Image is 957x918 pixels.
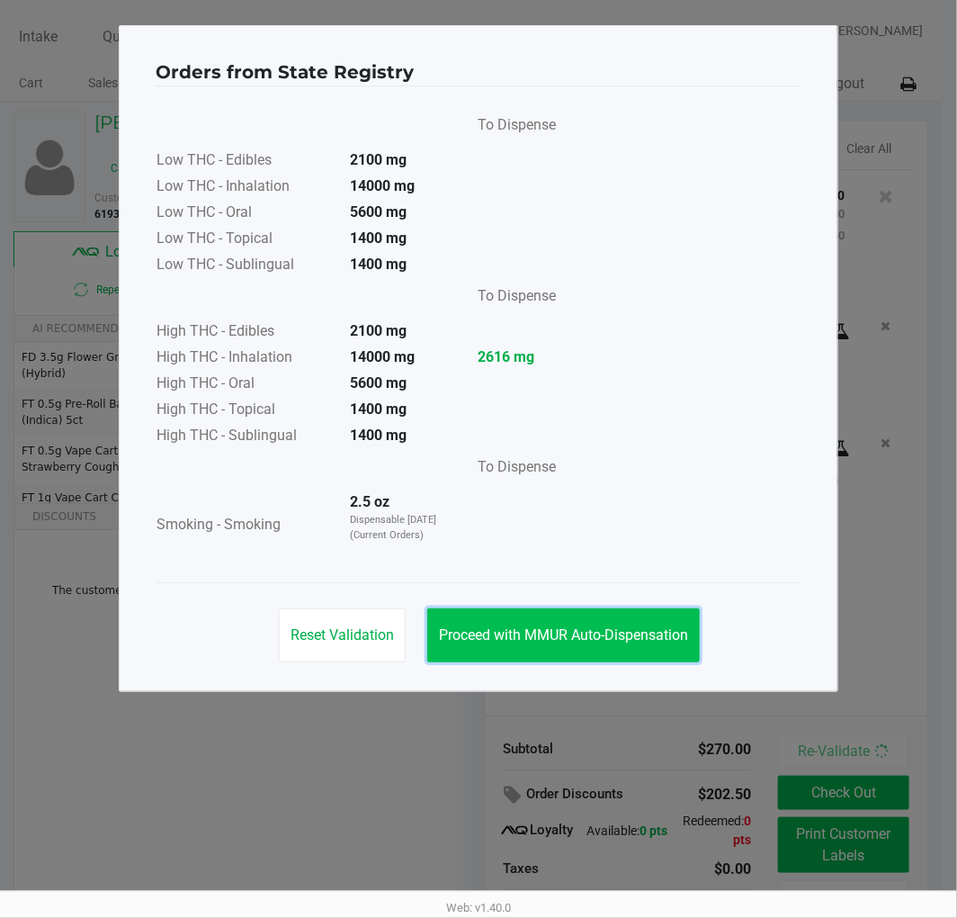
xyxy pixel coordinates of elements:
[350,348,415,365] strong: 14000 mg
[463,279,557,319] td: To Dispense
[156,346,335,372] td: High THC - Inhalation
[350,203,407,220] strong: 5600 mg
[156,424,335,450] td: High THC - Sublingual
[156,319,335,346] td: High THC - Edibles
[439,626,688,643] span: Proceed with MMUR Auto-Dispensation
[156,372,335,398] td: High THC - Oral
[291,626,394,643] span: Reset Validation
[350,374,407,391] strong: 5600 mg
[156,398,335,424] td: High THC - Topical
[156,58,414,85] h4: Orders from State Registry
[478,346,556,368] strong: 2616 mg
[156,201,335,227] td: Low THC - Oral
[350,256,407,273] strong: 1400 mg
[350,513,447,543] p: Dispensable [DATE] (Current Orders)
[463,450,557,490] td: To Dispense
[350,427,407,444] strong: 1400 mg
[350,400,407,418] strong: 1400 mg
[463,108,557,148] td: To Dispense
[156,490,335,561] td: Smoking - Smoking
[446,901,511,914] span: Web: v1.40.0
[350,493,389,510] strong: 2.5 oz
[427,608,700,662] button: Proceed with MMUR Auto-Dispensation
[156,148,335,175] td: Low THC - Edibles
[279,608,406,662] button: Reset Validation
[350,229,407,247] strong: 1400 mg
[350,151,407,168] strong: 2100 mg
[156,175,335,201] td: Low THC - Inhalation
[350,322,407,339] strong: 2100 mg
[156,253,335,279] td: Low THC - Sublingual
[156,227,335,253] td: Low THC - Topical
[350,177,415,194] strong: 14000 mg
